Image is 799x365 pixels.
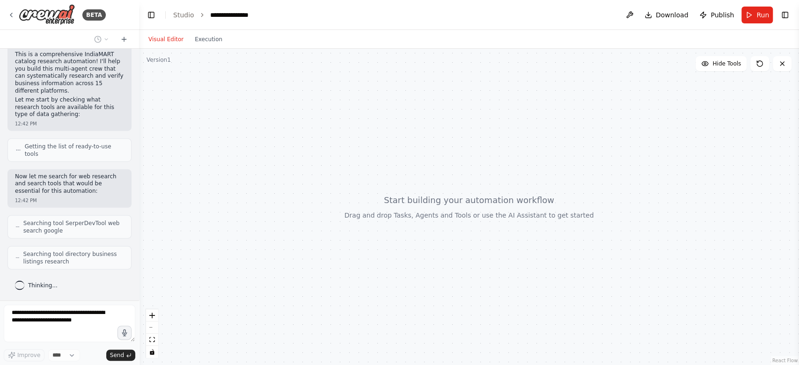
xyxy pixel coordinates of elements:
p: This is a comprehensive IndiaMART catalog research automation! I'll help you build this multi-age... [15,51,124,95]
button: Switch to previous chat [90,34,113,45]
button: Execution [189,34,228,45]
div: 12:42 PM [15,120,124,127]
span: Send [110,351,124,359]
a: React Flow attribution [772,358,798,363]
p: Now let me search for web research and search tools that would be essential for this automation: [15,173,124,195]
button: Show right sidebar [778,8,792,22]
button: Click to speak your automation idea [117,326,132,340]
span: Searching tool SerperDevTool web search google [23,219,124,234]
button: Improve [4,349,44,361]
div: React Flow controls [146,309,158,358]
div: Version 1 [147,56,171,64]
span: Searching tool directory business listings research [23,250,124,265]
button: zoom in [146,309,158,321]
span: Improve [17,351,40,359]
button: Hide left sidebar [145,8,158,22]
button: Run [741,7,773,23]
span: Hide Tools [712,60,741,67]
button: zoom out [146,321,158,334]
span: Publish [711,10,734,20]
button: toggle interactivity [146,346,158,358]
nav: breadcrumb [173,10,257,20]
span: Getting the list of ready-to-use tools [25,143,124,158]
div: BETA [82,9,106,21]
button: Start a new chat [117,34,132,45]
span: Download [656,10,689,20]
button: fit view [146,334,158,346]
span: Run [756,10,769,20]
img: Logo [19,4,75,25]
div: 12:42 PM [15,197,124,204]
button: Visual Editor [143,34,189,45]
button: Download [641,7,692,23]
a: Studio [173,11,194,19]
button: Send [106,350,135,361]
span: Thinking... [28,282,58,289]
p: Let me start by checking what research tools are available for this type of data gathering: [15,96,124,118]
button: Publish [696,7,738,23]
button: Hide Tools [696,56,747,71]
